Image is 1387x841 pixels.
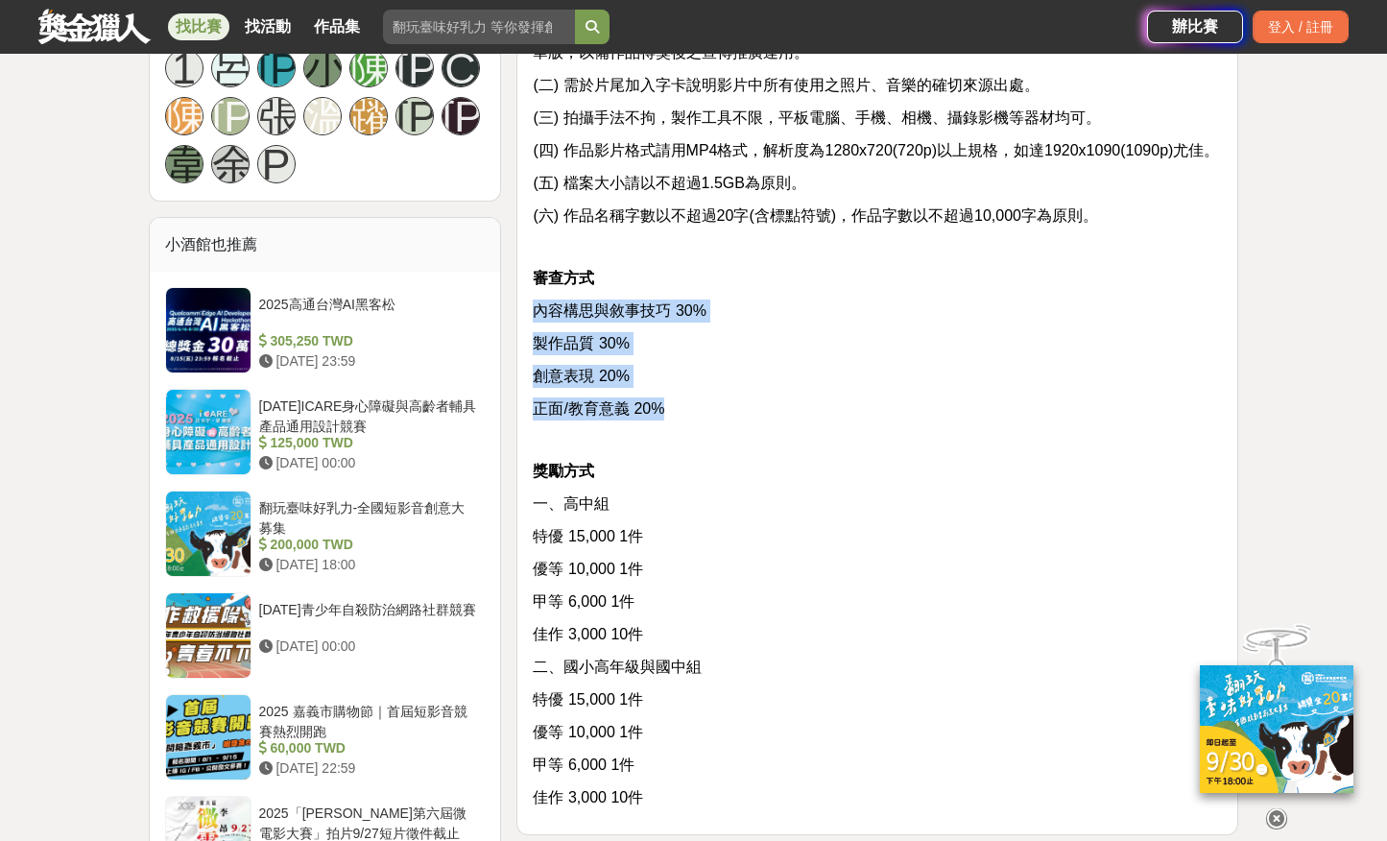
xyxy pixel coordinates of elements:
a: 2025高通台灣AI黑客松 305,250 TWD [DATE] 23:59 [165,287,486,373]
div: 305,250 TWD [259,331,478,351]
span: (一) 作品不超過180秒為原則之創作影片(可為微電影、動畫等多媒體形式)並剪輯30至60秒內之影片精華版，以備作品得獎後之宣傳推廣運用。 [533,21,1216,60]
span: 優等 10,000 1件 [533,724,643,740]
span: 二、國小高年級與國中組 [533,659,702,675]
span: 佳作 3,000 10件 [533,789,643,805]
a: 翻玩臺味好乳力-全國短影音創意大募集 200,000 TWD [DATE] 18:00 [165,491,486,577]
span: 甲等 6,000 1件 [533,757,634,773]
span: (六) 作品名稱字數以不超過20字(含標點符號)，作品字數以不超過10,000字為原則。 [533,207,1098,224]
a: 2025 嘉義市購物節｜首屆短影音競賽熱烈開跑 60,000 TWD [DATE] 22:59 [165,694,486,781]
div: 60,000 TWD [259,738,478,758]
div: [DATE]青少年自殺防治網路社群競賽 [259,600,478,637]
span: (三) 拍攝手法不拘，製作工具不限，平板電腦、手機、相機、攝錄影機等器材均可。 [533,109,1100,126]
div: [DATE]ICARE身心障礙與高齡者輔具產品通用設計競賽 [259,396,478,433]
div: [DATE] 00:00 [259,637,478,657]
a: [DATE]ICARE身心障礙與高齡者輔具產品通用設計競賽 125,000 TWD [DATE] 00:00 [165,389,486,475]
span: 甲等 6,000 1件 [533,593,634,610]
a: 辦比賽 [1147,11,1243,43]
strong: 獎勵方式 [533,463,594,479]
div: 2025「[PERSON_NAME]第六屆微電影大賽」拍片9/27短片徵件截止 [259,804,478,840]
a: 找活動 [237,13,299,40]
div: 2025 嘉義市購物節｜首屆短影音競賽熱烈開跑 [259,702,478,738]
a: [PERSON_NAME] [395,97,434,135]
a: 找比賽 [168,13,229,40]
span: (二) 需於片尾加入字卡說明影片中所有使用之照片、音樂的確切來源出處。 [533,77,1039,93]
a: 小 [303,49,342,87]
span: 佳作 3,000 10件 [533,626,643,642]
a: [PERSON_NAME] [257,49,296,87]
span: 特優 15,000 1件 [533,528,643,544]
a: 張 [257,97,296,135]
a: 韋 [165,145,203,183]
div: [DATE] 23:59 [259,351,478,372]
div: 小酒館也推薦 [150,218,501,272]
a: 作品集 [306,13,368,40]
span: 正面/教育意義 20% [533,400,664,417]
div: 125,000 TWD [259,433,478,453]
span: (四) 作品影片格式請用MP4格式，解析度為1280x720(720p)以上規格，如達1920x1090(1090p)尤佳。 [533,142,1219,158]
span: 內容構思與敘事技巧 30% [533,302,705,319]
div: 200,000 TWD [259,535,478,555]
span: 特優 15,000 1件 [533,691,643,708]
a: [PERSON_NAME] [211,97,250,135]
span: 優等 10,000 1件 [533,561,643,577]
a: [DATE]青少年自殺防治網路社群競賽 [DATE] 00:00 [165,592,486,679]
a: P [257,145,296,183]
a: 余 [211,145,250,183]
a: [PERSON_NAME] [442,97,480,135]
span: 創意表現 20% [533,368,629,384]
a: 呂 [211,49,250,87]
a: 1 [165,49,203,87]
a: [PERSON_NAME] [395,49,434,87]
div: [DATE] 00:00 [259,453,478,473]
div: 2025高通台灣AI黑客松 [259,295,478,331]
a: 溫 [303,97,342,135]
a: 躍 [349,97,388,135]
div: [DATE] 22:59 [259,758,478,779]
strong: 審查方式 [533,270,594,286]
a: 陳 [349,49,388,87]
a: C [442,49,480,87]
div: 登入 / 註冊 [1253,11,1349,43]
a: 陳 [165,97,203,135]
span: 製作品質 30% [533,335,629,351]
input: 翻玩臺味好乳力 等你發揮創意！ [383,10,575,44]
span: (五) 檔案大小請以不超過1.5GB為原則。 [533,175,805,191]
div: [DATE] 18:00 [259,555,478,575]
span: 一、高中組 [533,495,610,512]
div: 翻玩臺味好乳力-全國短影音創意大募集 [259,498,478,535]
img: c171a689-fb2c-43c6-a33c-e56b1f4b2190.jpg [1200,665,1353,793]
